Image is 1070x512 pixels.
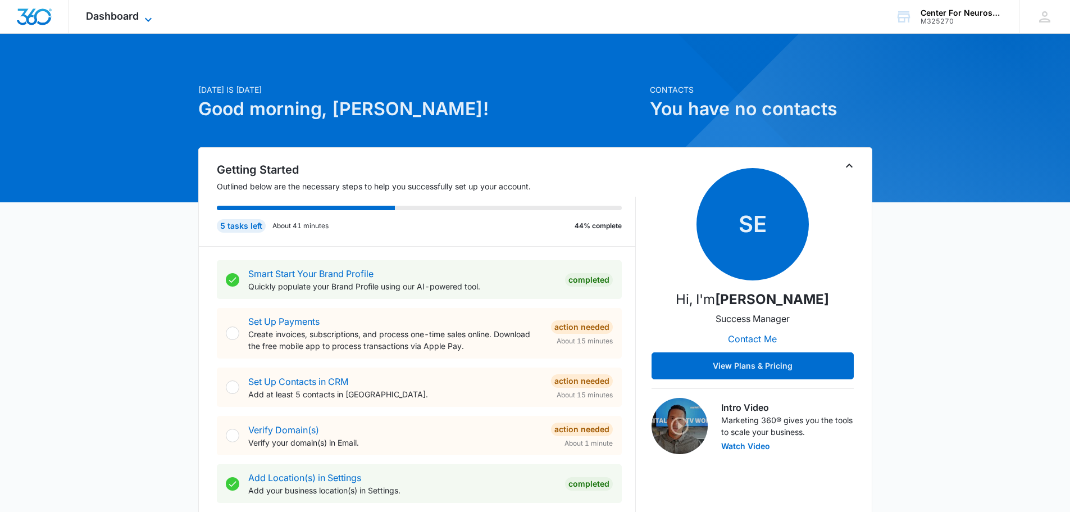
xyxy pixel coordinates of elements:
div: Action Needed [551,423,613,436]
p: Contacts [650,84,872,96]
h1: Good morning, [PERSON_NAME]! [198,96,643,123]
span: Dashboard [86,10,139,22]
a: Smart Start Your Brand Profile [248,268,374,279]
button: Toggle Collapse [843,159,856,173]
strong: [PERSON_NAME] [715,291,829,307]
span: About 15 minutes [557,390,613,400]
p: 44% complete [575,221,622,231]
div: Action Needed [551,320,613,334]
div: 5 tasks left [217,219,266,233]
p: Outlined below are the necessary steps to help you successfully set up your account. [217,180,636,192]
p: Marketing 360® gives you the tools to scale your business. [721,414,854,438]
div: account name [921,8,1003,17]
div: Action Needed [551,374,613,388]
a: Verify Domain(s) [248,424,319,436]
p: About 41 minutes [272,221,329,231]
span: About 15 minutes [557,336,613,346]
span: About 1 minute [564,438,613,448]
span: SE [696,168,809,280]
p: Hi, I'm [676,289,829,310]
p: Success Manager [716,312,790,325]
h3: Intro Video [721,401,854,414]
a: Set Up Contacts in CRM [248,376,348,387]
p: Add at least 5 contacts in [GEOGRAPHIC_DATA]. [248,388,542,400]
p: Verify your domain(s) in Email. [248,437,542,448]
a: Set Up Payments [248,316,320,327]
button: View Plans & Pricing [652,352,854,379]
p: [DATE] is [DATE] [198,84,643,96]
p: Add your business location(s) in Settings. [248,484,556,496]
button: Watch Video [721,442,770,450]
div: Completed [565,477,613,491]
div: Completed [565,273,613,287]
button: Contact Me [717,325,788,352]
h2: Getting Started [217,161,636,178]
img: Intro Video [652,398,708,454]
h1: You have no contacts [650,96,872,123]
p: Quickly populate your Brand Profile using our AI-powered tool. [248,280,556,292]
p: Create invoices, subscriptions, and process one-time sales online. Download the free mobile app t... [248,328,542,352]
a: Add Location(s) in Settings [248,472,361,483]
div: account id [921,17,1003,25]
